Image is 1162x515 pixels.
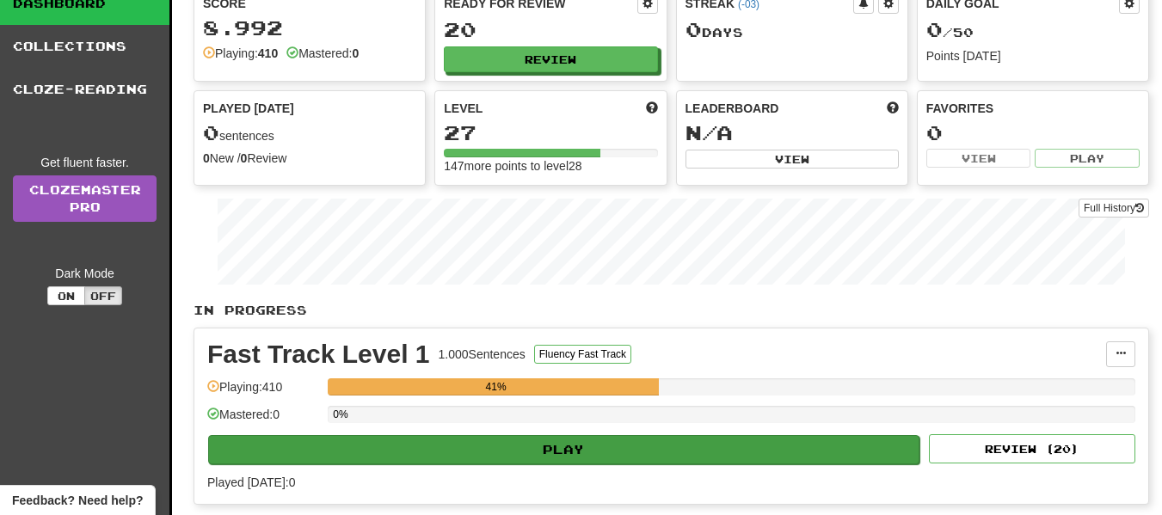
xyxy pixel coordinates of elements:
[352,46,359,60] strong: 0
[207,406,319,434] div: Mastered: 0
[258,46,278,60] strong: 410
[926,25,974,40] span: / 50
[444,100,483,117] span: Level
[686,150,899,169] button: View
[203,45,278,62] div: Playing:
[203,120,219,144] span: 0
[534,345,631,364] button: Fluency Fast Track
[1079,199,1149,218] button: Full History
[47,286,85,305] button: On
[887,100,899,117] span: This week in points, UTC
[686,100,779,117] span: Leaderboard
[286,45,359,62] div: Mastered:
[203,17,416,39] div: 8.992
[13,154,157,171] div: Get fluent faster.
[926,47,1140,64] div: Points [DATE]
[207,378,319,407] div: Playing: 410
[929,434,1135,463] button: Review (20)
[194,302,1149,319] p: In Progress
[333,378,659,395] div: 41%
[439,346,526,363] div: 1.000 Sentences
[444,19,657,40] div: 20
[926,149,1031,168] button: View
[203,151,210,165] strong: 0
[926,100,1140,117] div: Favorites
[207,475,295,489] span: Played [DATE]: 0
[12,492,143,509] span: Open feedback widget
[208,435,919,464] button: Play
[444,46,657,72] button: Review
[203,150,416,167] div: New / Review
[686,120,733,144] span: N/A
[926,17,943,41] span: 0
[203,100,294,117] span: Played [DATE]
[1035,149,1140,168] button: Play
[13,175,157,222] a: ClozemasterPro
[686,19,899,41] div: Day s
[926,122,1140,144] div: 0
[203,122,416,144] div: sentences
[207,341,430,367] div: Fast Track Level 1
[444,122,657,144] div: 27
[444,157,657,175] div: 147 more points to level 28
[84,286,122,305] button: Off
[686,17,702,41] span: 0
[13,265,157,282] div: Dark Mode
[241,151,248,165] strong: 0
